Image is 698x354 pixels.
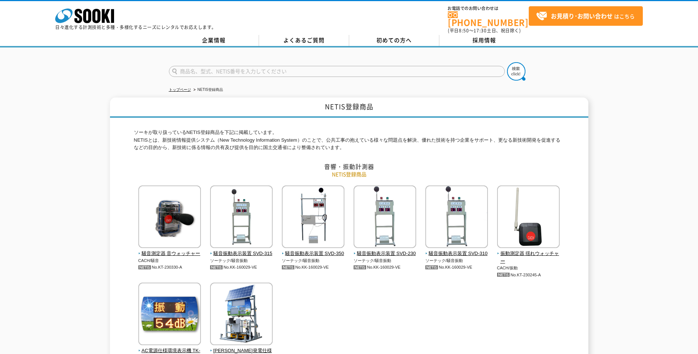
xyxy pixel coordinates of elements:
a: 採用情報 [439,35,529,46]
span: はこちら [536,11,635,22]
h1: NETIS登録商品 [110,98,588,118]
p: ソーキが取り扱っているNETIS登録商品を下記に掲載しています。 NETISとは、新技術情報提供システム（New Technology Information System）のことで、公共工事の... [134,129,564,152]
img: 騒音測定器 音ウォッチャー [138,185,201,250]
a: 騒音測定器 音ウォッチャー [138,243,201,258]
p: No.KT-230330-A [138,263,201,271]
img: 振動測定器 揺れウォッチャー [497,185,560,250]
img: 太陽光発電仕様環境表示機 TK-0055型 [210,283,273,347]
a: よくあるご質問 [259,35,349,46]
span: 騒音振動表示装置 SVD-350 [282,250,345,258]
h2: 音響・振動計測器 [134,163,564,170]
p: ソーテック/騒音振動 [282,258,345,264]
p: NETIS登録商品 [134,170,564,178]
li: NETIS登録商品 [192,86,223,94]
p: No.KK-160029-VE [354,263,417,271]
img: 騒音振動表示装置 SVD-310 [425,185,488,250]
img: 騒音振動表示装置 SVD-315 [210,185,273,250]
p: No.KK-160029-VE [425,263,488,271]
span: 初めての方へ [376,36,412,44]
a: お見積り･お問い合わせはこちら [529,6,643,26]
img: 騒音振動表示装置 SVD-350 [282,185,344,250]
span: 8:50 [459,27,469,34]
a: 初めての方へ [349,35,439,46]
strong: お見積り･お問い合わせ [551,11,613,20]
img: 騒音振動表示装置 SVD-230 [354,185,416,250]
p: No.KK-160029-VE [282,263,345,271]
a: 企業情報 [169,35,259,46]
span: 17:30 [474,27,487,34]
p: No.KK-160029-VE [210,263,273,271]
img: btn_search.png [507,62,525,81]
p: ソーテック/騒音振動 [425,258,488,264]
a: 騒音振動表示装置 SVD-350 [282,243,345,258]
a: トップページ [169,88,191,92]
a: 騒音振動表示装置 SVD-310 [425,243,488,258]
span: 騒音振動表示装置 SVD-315 [210,250,273,258]
p: CACH/振動 [497,265,560,271]
p: ソーテック/騒音振動 [210,258,273,264]
img: AC電源仕様環境表示機 TK-0055型 [138,283,201,347]
p: CACH/騒音 [138,258,201,264]
span: 騒音振動表示装置 SVD-230 [354,250,417,258]
p: No.KT-230245-A [497,271,560,279]
a: 振動測定器 揺れウォッチャー [497,243,560,265]
p: ソーテック/騒音振動 [354,258,417,264]
a: 騒音振動表示装置 SVD-315 [210,243,273,258]
span: (平日 ～ 土日、祝日除く) [448,27,521,34]
a: 騒音振動表示装置 SVD-230 [354,243,417,258]
p: 日々進化する計測技術と多種・多様化するニーズにレンタルでお応えします。 [55,25,216,29]
span: お電話でのお問い合わせは [448,6,529,11]
span: 騒音測定器 音ウォッチャー [138,250,201,258]
span: 振動測定器 揺れウォッチャー [497,250,560,265]
span: 騒音振動表示装置 SVD-310 [425,250,488,258]
input: 商品名、型式、NETIS番号を入力してください [169,66,505,77]
a: [PHONE_NUMBER] [448,11,529,26]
